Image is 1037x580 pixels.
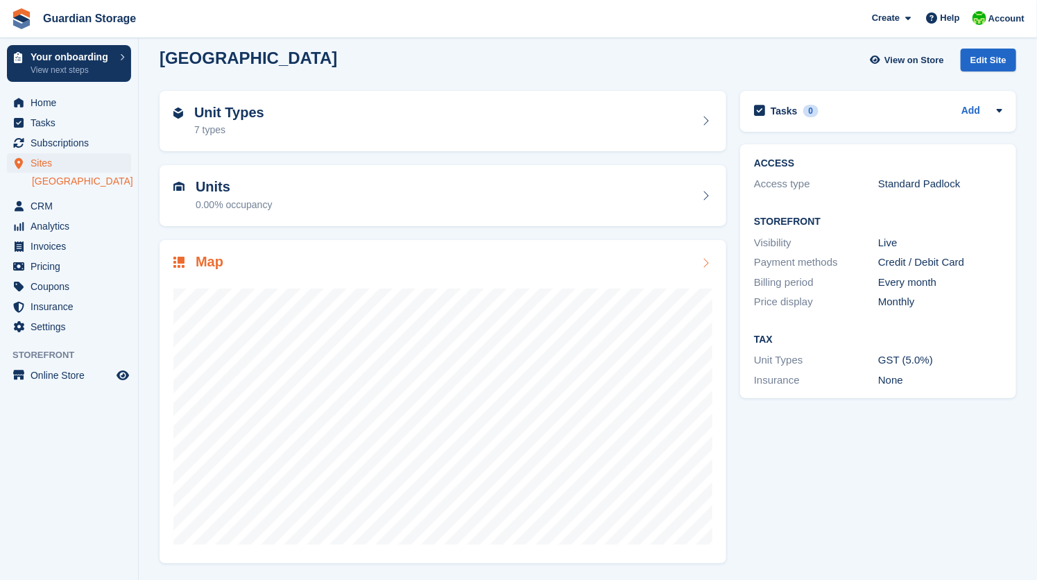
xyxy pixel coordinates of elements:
a: menu [7,216,131,236]
a: Guardian Storage [37,7,142,30]
div: Insurance [754,373,878,389]
div: GST (5.0%) [878,352,1002,368]
span: Subscriptions [31,133,114,153]
a: Edit Site [961,49,1016,77]
h2: Units [196,179,273,195]
a: Map [160,240,726,563]
span: Analytics [31,216,114,236]
span: Coupons [31,277,114,296]
div: Payment methods [754,255,878,271]
img: Andrew Kinakin [972,11,986,25]
div: 0.00% occupancy [196,198,273,212]
a: View on Store [868,49,950,71]
a: Preview store [114,367,131,384]
div: Monthly [878,294,1002,310]
a: menu [7,113,131,133]
span: CRM [31,196,114,216]
div: Credit / Debit Card [878,255,1002,271]
div: Visibility [754,235,878,251]
h2: [GEOGRAPHIC_DATA] [160,49,337,67]
h2: ACCESS [754,158,1002,169]
a: menu [7,237,131,256]
a: menu [7,196,131,216]
span: Help [941,11,960,25]
a: menu [7,277,131,296]
span: Invoices [31,237,114,256]
div: Billing period [754,275,878,291]
a: menu [7,297,131,316]
span: Home [31,93,114,112]
a: menu [7,366,131,385]
div: Access type [754,176,878,192]
img: map-icn-33ee37083ee616e46c38cad1a60f524a97daa1e2b2c8c0bc3eb3415660979fc1.svg [173,257,185,268]
h2: Tax [754,334,1002,346]
div: 7 types [194,123,264,137]
span: Settings [31,317,114,336]
a: Units 0.00% occupancy [160,165,726,226]
h2: Storefront [754,216,1002,228]
h2: Map [196,254,223,270]
h2: Tasks [771,105,798,117]
div: Price display [754,294,878,310]
div: Standard Padlock [878,176,1002,192]
a: menu [7,317,131,336]
a: menu [7,133,131,153]
span: Pricing [31,257,114,276]
a: Add [961,103,980,119]
a: Your onboarding View next steps [7,45,131,82]
span: View on Store [884,53,944,67]
p: View next steps [31,64,113,76]
div: 0 [803,105,819,117]
div: Live [878,235,1002,251]
div: None [878,373,1002,389]
span: Online Store [31,366,114,385]
a: menu [7,93,131,112]
div: Unit Types [754,352,878,368]
span: Sites [31,153,114,173]
p: Your onboarding [31,52,113,62]
div: Edit Site [961,49,1016,71]
div: Every month [878,275,1002,291]
span: Insurance [31,297,114,316]
span: Create [872,11,900,25]
span: Storefront [12,348,138,362]
img: stora-icon-8386f47178a22dfd0bd8f6a31ec36ba5ce8667c1dd55bd0f319d3a0aa187defe.svg [11,8,32,29]
span: Account [988,12,1025,26]
a: [GEOGRAPHIC_DATA] [32,175,131,188]
a: menu [7,257,131,276]
a: menu [7,153,131,173]
a: Unit Types 7 types [160,91,726,152]
img: unit-icn-7be61d7bf1b0ce9d3e12c5938cc71ed9869f7b940bace4675aadf7bd6d80202e.svg [173,182,185,191]
img: unit-type-icn-2b2737a686de81e16bb02015468b77c625bbabd49415b5ef34ead5e3b44a266d.svg [173,108,183,119]
span: Tasks [31,113,114,133]
h2: Unit Types [194,105,264,121]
